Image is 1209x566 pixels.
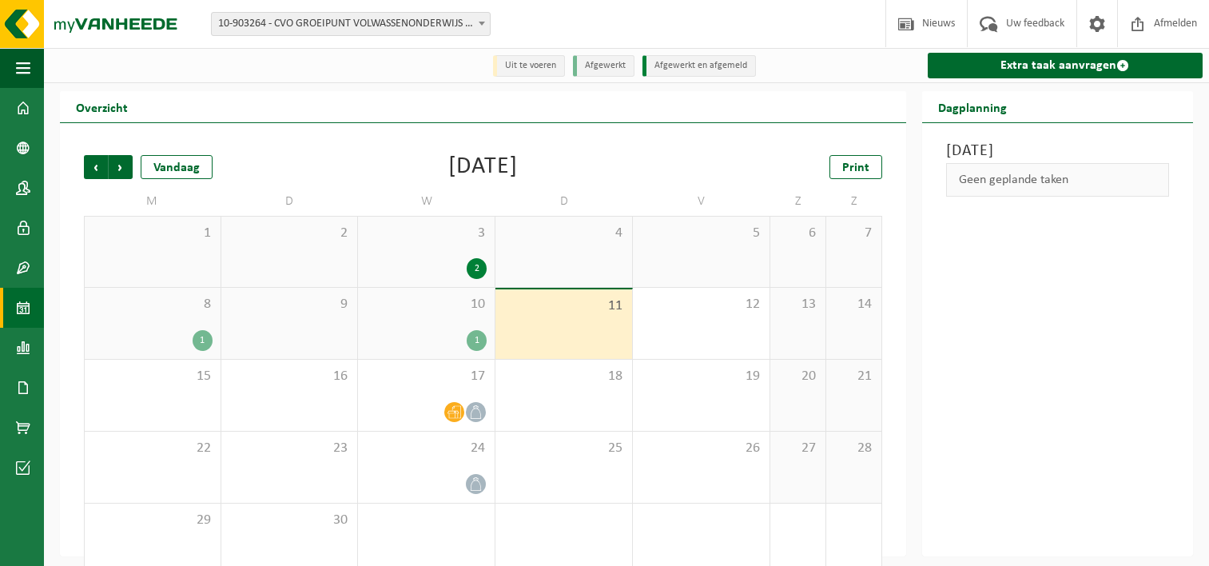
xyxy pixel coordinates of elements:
[448,155,518,179] div: [DATE]
[229,368,350,385] span: 16
[778,368,817,385] span: 20
[946,139,1170,163] h3: [DATE]
[503,368,624,385] span: 18
[229,296,350,313] span: 9
[834,225,873,242] span: 7
[633,187,770,216] td: V
[495,187,633,216] td: D
[229,225,350,242] span: 2
[834,368,873,385] span: 21
[842,161,869,174] span: Print
[946,163,1170,197] div: Geen geplande taken
[778,296,817,313] span: 13
[366,296,487,313] span: 10
[221,187,359,216] td: D
[212,13,490,35] span: 10-903264 - CVO GROEIPUNT VOLWASSENONDERWIJS - LOKEREN
[229,512,350,529] span: 30
[641,440,762,457] span: 26
[826,187,882,216] td: Z
[93,368,213,385] span: 15
[84,187,221,216] td: M
[503,440,624,457] span: 25
[778,225,817,242] span: 6
[573,55,634,77] li: Afgewerkt
[467,330,487,351] div: 1
[366,368,487,385] span: 17
[778,440,817,457] span: 27
[93,225,213,242] span: 1
[928,53,1203,78] a: Extra taak aanvragen
[60,91,144,122] h2: Overzicht
[770,187,826,216] td: Z
[84,155,108,179] span: Vorige
[366,225,487,242] span: 3
[93,296,213,313] span: 8
[109,155,133,179] span: Volgende
[467,258,487,279] div: 2
[829,155,882,179] a: Print
[503,297,624,315] span: 11
[922,91,1023,122] h2: Dagplanning
[193,330,213,351] div: 1
[141,155,213,179] div: Vandaag
[493,55,565,77] li: Uit te voeren
[211,12,491,36] span: 10-903264 - CVO GROEIPUNT VOLWASSENONDERWIJS - LOKEREN
[641,296,762,313] span: 12
[503,225,624,242] span: 4
[834,296,873,313] span: 14
[366,440,487,457] span: 24
[93,440,213,457] span: 22
[93,512,213,529] span: 29
[641,225,762,242] span: 5
[358,187,495,216] td: W
[834,440,873,457] span: 28
[229,440,350,457] span: 23
[642,55,756,77] li: Afgewerkt en afgemeld
[641,368,762,385] span: 19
